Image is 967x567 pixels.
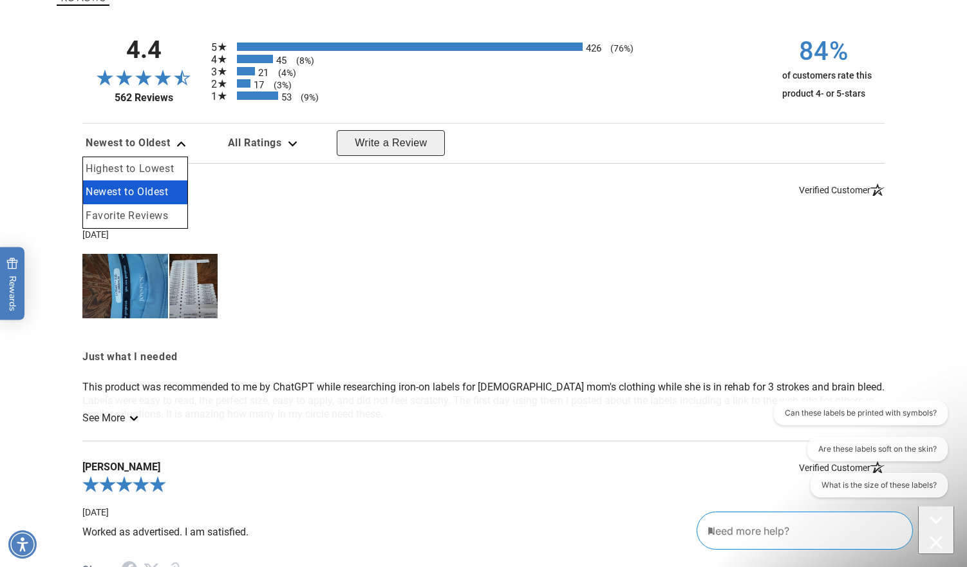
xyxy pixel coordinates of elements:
span: All Ratings [228,137,282,149]
span: Rewards [6,258,19,311]
span: (76%) [604,43,634,53]
span: 53 [281,91,292,103]
div: 5.0-star overall rating [82,474,885,499]
span: Verified Customer [799,183,885,196]
span: 21 [258,67,268,79]
span: 4.4 [82,38,205,62]
span: Date [82,507,109,517]
span: (4%) [272,68,296,78]
span: [PERSON_NAME] [82,183,885,196]
span: 426 [586,43,601,54]
span: 2 [211,78,228,90]
li: Favorite Reviews [83,204,187,228]
li: 53 1-star reviews, 9% of total reviews [211,91,756,100]
p: Worked as advertised. I am satisfied. [82,525,885,539]
div: Review filter options. Current filter is all ratings. Available options: All Ratings, 5 Star Revi... [225,131,302,156]
iframe: Gorgias Floating Chat [697,506,954,554]
a: See more [82,412,136,424]
button: Write a Review [337,130,445,156]
iframe: Gorgias live chat conversation starters [765,401,954,509]
li: 45 4-star reviews, 8% of total reviews [211,55,756,63]
li: Newest to Oldest [83,180,187,204]
li: 426 5-star reviews, 76% of total reviews [211,43,756,51]
span: 4 [211,53,228,66]
li: 21 3-star reviews, 4% of total reviews [211,67,756,75]
span: of customers rate this product 4- or 5-stars [782,70,872,99]
span: 3 [211,66,228,78]
div: Review sort options. Currently selected: Newest to Oldest. Dropdown expanded. Available options: ... [82,131,189,156]
span: Date [82,229,109,240]
span: Just what I needed [82,348,885,367]
span: 5 [211,41,228,53]
div: Accessibility Menu [8,530,37,559]
div: 5.0-star overall rating [82,196,885,222]
li: 17 2-star reviews, 3% of total reviews [211,79,756,88]
span: 84% [762,36,885,66]
span: 4.4-star overall rating [82,70,205,85]
span: 45 [276,55,286,66]
p: This product was recommended to me by ChatGPT while researching iron-on labels for [DEMOGRAPHIC_D... [82,380,885,421]
span: (8%) [290,55,314,66]
span: (3%) [267,80,292,90]
span: [PERSON_NAME] [82,461,885,474]
span: 1 [211,90,228,102]
span: Newest to Oldest [86,137,171,149]
span: (9%) [294,92,319,102]
span: 17 [254,79,264,91]
li: Highest to Lowest [83,157,187,181]
a: 562 Reviews - open in a new tab [82,91,205,104]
